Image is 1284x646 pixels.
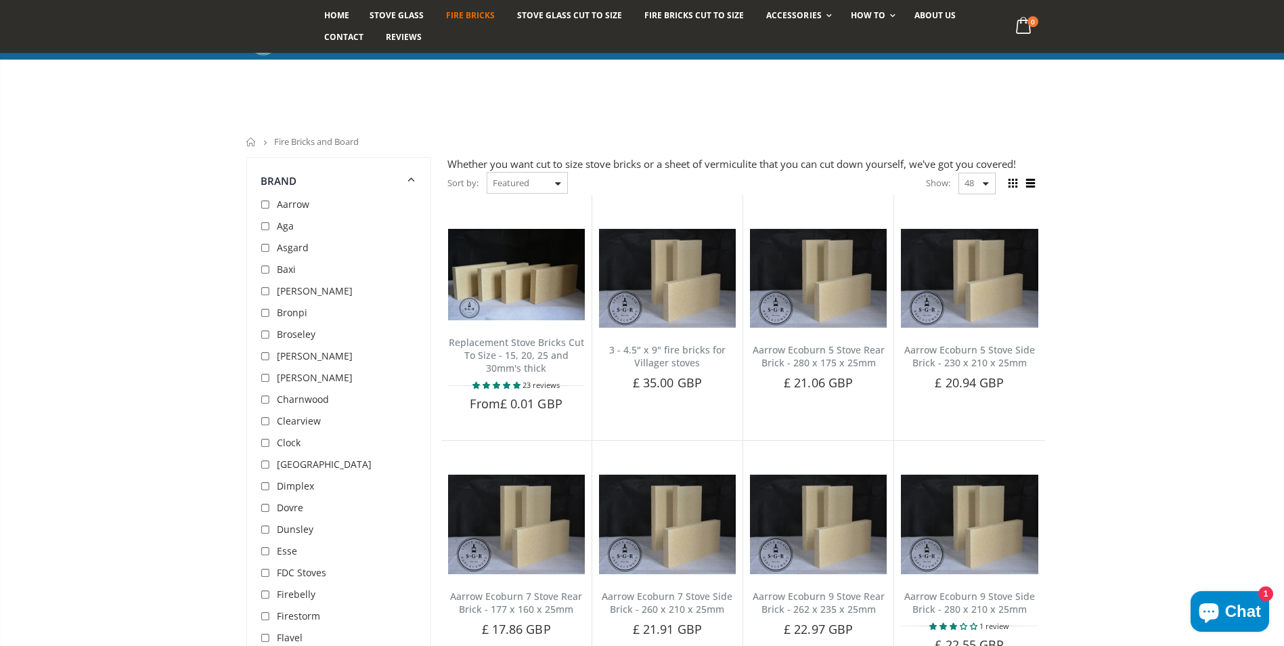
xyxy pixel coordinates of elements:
[359,5,434,26] a: Stove Glass
[1023,176,1038,191] span: List view
[277,219,294,232] span: Aga
[277,371,353,384] span: [PERSON_NAME]
[926,172,950,194] span: Show:
[277,349,353,362] span: [PERSON_NAME]
[750,475,887,574] img: Aarrow Ecoburn 9 Rear Brick
[277,263,296,276] span: Baxi
[277,566,326,579] span: FDC Stoves
[448,475,585,574] img: Aarrow Ecoburn 7 Rear Brick
[370,9,424,21] span: Stove Glass
[1010,14,1038,40] a: 0
[904,590,1035,616] a: Aarrow Ecoburn 9 Stove Side Brick - 280 x 210 x 25mm
[784,621,853,637] span: £ 22.97 GBP
[602,590,732,616] a: Aarrow Ecoburn 7 Stove Side Brick - 260 x 210 x 25mm
[517,9,622,21] span: Stove Glass Cut To Size
[750,229,887,328] img: Aarrow Ecoburn 5 Stove Rear Brick
[753,590,885,616] a: Aarrow Ecoburn 9 Stove Rear Brick - 262 x 235 x 25mm
[376,26,432,48] a: Reviews
[277,241,309,254] span: Asgard
[277,393,329,406] span: Charnwood
[644,9,744,21] span: Fire Bricks Cut To Size
[447,157,1038,171] div: Whether you want cut to size stove bricks or a sheet of vermiculite that you can cut down yoursel...
[901,475,1038,574] img: Aarrow Ecoburn 9 Stove Side Brick - 280 x 210 x 25mm
[386,31,422,43] span: Reviews
[277,306,307,319] span: Bronpi
[324,31,363,43] span: Contact
[261,174,297,188] span: Brand
[472,380,523,390] span: 4.78 stars
[851,9,885,21] span: How To
[935,374,1004,391] span: £ 20.94 GBP
[450,590,582,616] a: Aarrow Ecoburn 7 Stove Rear Brick - 177 x 160 x 25mm
[756,5,838,26] a: Accessories
[314,5,359,26] a: Home
[324,9,349,21] span: Home
[507,5,632,26] a: Stove Glass Cut To Size
[277,284,353,297] span: [PERSON_NAME]
[277,501,303,514] span: Dovre
[904,5,966,26] a: About us
[609,343,726,369] a: 3 - 4.5" x 9" fire bricks for Villager stoves
[1187,591,1273,635] inbox-online-store-chat: Shopify online store chat
[277,414,321,427] span: Clearview
[599,475,736,574] img: Aarrow Ecoburn 7 Side Brick
[901,229,1038,328] img: Aarrow Ecoburn 5 Stove Side Brick
[753,343,885,369] a: Aarrow Ecoburn 5 Stove Rear Brick - 280 x 175 x 25mm
[633,374,702,391] span: £ 35.00 GBP
[500,395,562,412] span: £ 0.01 GBP
[448,229,585,320] img: Replacement Stove Bricks Cut To Size - 15, 20, 25 and 30mm's thick
[277,479,314,492] span: Dimplex
[470,395,562,412] span: From
[482,621,551,637] span: £ 17.86 GBP
[277,588,315,601] span: Firebelly
[274,135,359,148] span: Fire Bricks and Board
[929,621,979,631] span: 3.00 stars
[1006,176,1021,191] span: Grid view
[277,544,297,557] span: Esse
[784,374,853,391] span: £ 21.06 GBP
[766,9,821,21] span: Accessories
[277,609,320,622] span: Firestorm
[979,621,1009,631] span: 1 review
[904,343,1035,369] a: Aarrow Ecoburn 5 Stove Side Brick - 230 x 210 x 25mm
[841,5,902,26] a: How To
[277,436,301,449] span: Clock
[599,229,736,328] img: 3 - 4.5" x 9" fire bricks for Villager stoves
[447,171,479,195] span: Sort by:
[634,5,754,26] a: Fire Bricks Cut To Size
[1027,16,1038,27] span: 0
[277,328,315,341] span: Broseley
[277,458,372,471] span: [GEOGRAPHIC_DATA]
[277,523,313,536] span: Dunsley
[246,137,257,146] a: Home
[277,198,309,211] span: Aarrow
[449,336,584,374] a: Replacement Stove Bricks Cut To Size - 15, 20, 25 and 30mm's thick
[446,9,495,21] span: Fire Bricks
[436,5,505,26] a: Fire Bricks
[633,621,702,637] span: £ 21.91 GBP
[523,380,560,390] span: 23 reviews
[314,26,374,48] a: Contact
[914,9,956,21] span: About us
[277,631,303,644] span: Flavel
